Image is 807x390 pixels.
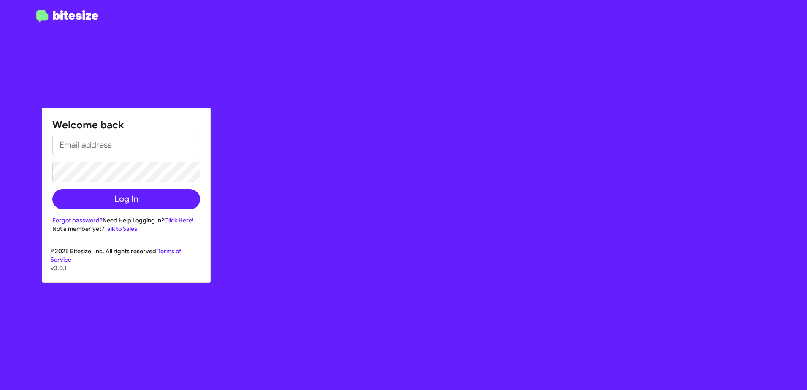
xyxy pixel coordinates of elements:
div: Need Help Logging In? [52,216,200,225]
a: Terms of Service [51,247,181,263]
h1: Welcome back [52,118,200,132]
a: Talk to Sales! [104,225,139,233]
a: Click Here! [164,217,194,224]
a: Forgot password? [52,217,103,224]
button: Log In [52,189,200,209]
p: v3.0.1 [51,264,202,272]
div: Not a member yet? [52,225,200,233]
input: Email address [52,135,200,155]
div: © 2025 Bitesize, Inc. All rights reserved. [42,247,210,282]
